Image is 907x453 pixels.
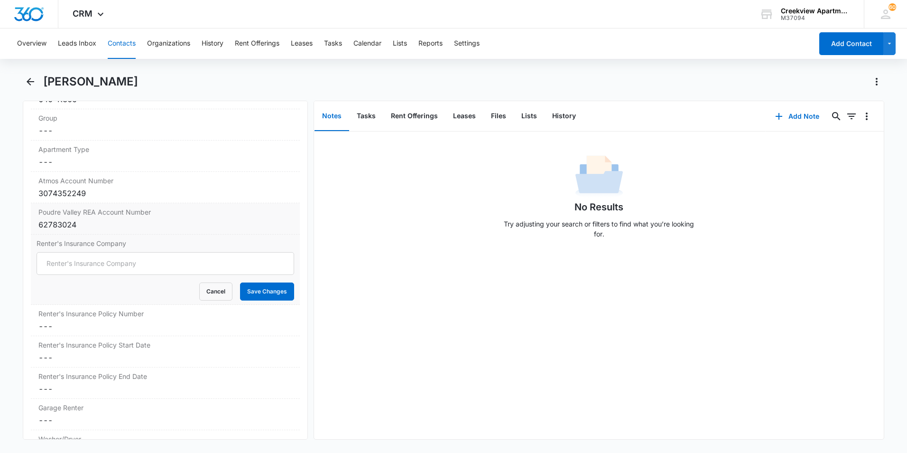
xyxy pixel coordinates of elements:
[514,102,545,131] button: Lists
[324,28,342,59] button: Tasks
[38,188,292,199] div: 3074352249
[829,109,844,124] button: Search...
[23,74,37,89] button: Back
[888,3,896,11] span: 60
[31,109,300,141] div: Group---
[199,283,232,301] button: Cancel
[353,28,381,59] button: Calendar
[73,9,93,19] span: CRM
[38,403,292,413] label: Garage Renter
[240,283,294,301] button: Save Changes
[31,141,300,172] div: Apartment Type---
[545,102,583,131] button: History
[235,28,279,59] button: Rent Offerings
[38,144,292,154] label: Apartment Type
[147,28,190,59] button: Organizations
[418,28,443,59] button: Reports
[38,309,292,319] label: Renter's Insurance Policy Number
[291,28,313,59] button: Leases
[445,102,483,131] button: Leases
[38,352,292,363] dd: ---
[500,219,699,239] p: Try adjusting your search or filters to find what you’re looking for.
[483,102,514,131] button: Files
[349,102,383,131] button: Tasks
[31,368,300,399] div: Renter's Insurance Policy End Date---
[31,172,300,203] div: Atmos Account Number3074352249
[38,321,292,332] dd: ---
[38,125,292,136] dd: ---
[888,3,896,11] div: notifications count
[38,371,292,381] label: Renter's Insurance Policy End Date
[38,415,292,426] dd: ---
[31,203,300,235] div: Poudre Valley REA Account Number62783024
[58,28,96,59] button: Leads Inbox
[202,28,223,59] button: History
[574,200,623,214] h1: No Results
[38,219,292,230] div: 62783024
[454,28,480,59] button: Settings
[781,15,850,21] div: account id
[859,109,874,124] button: Overflow Menu
[108,28,136,59] button: Contacts
[819,32,883,55] button: Add Contact
[315,102,349,131] button: Notes
[393,28,407,59] button: Lists
[38,207,292,217] label: Poudre Valley REA Account Number
[38,340,292,350] label: Renter's Insurance Policy Start Date
[43,75,138,89] h1: [PERSON_NAME]
[38,434,292,444] label: Washer/Dryer
[31,305,300,336] div: Renter's Insurance Policy Number---
[781,7,850,15] div: account name
[31,336,300,368] div: Renter's Insurance Policy Start Date---
[38,383,292,395] dd: ---
[17,28,46,59] button: Overview
[38,113,292,123] label: Group
[31,399,300,430] div: Garage Renter---
[844,109,859,124] button: Filters
[575,152,623,200] img: No Data
[766,105,829,128] button: Add Note
[38,176,292,186] label: Atmos Account Number
[37,252,294,275] input: Renter's Insurance Company
[383,102,445,131] button: Rent Offerings
[38,156,292,168] dd: ---
[869,74,884,89] button: Actions
[37,238,294,248] label: Renter's Insurance Company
